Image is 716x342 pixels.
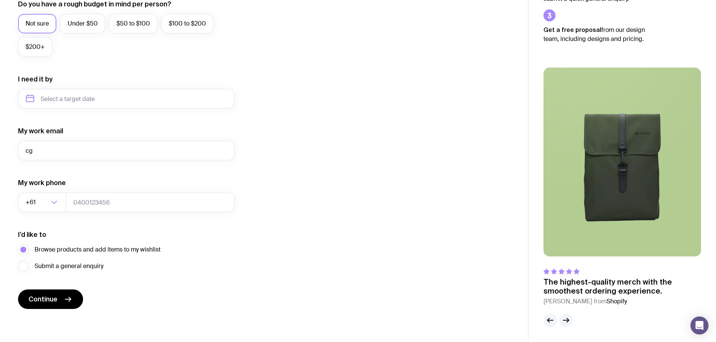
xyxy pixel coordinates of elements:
[161,14,213,33] label: $100 to $200
[18,37,52,57] label: $200+
[37,193,49,212] input: Search for option
[109,14,157,33] label: $50 to $100
[543,297,701,306] cite: [PERSON_NAME] from
[690,316,708,334] div: Open Intercom Messenger
[607,297,627,305] span: Shopify
[18,75,53,84] label: I need it by
[18,178,66,187] label: My work phone
[26,193,37,212] span: +61
[543,25,656,44] p: from our design team, including designs and pricing.
[35,262,103,271] span: Submit a general enquiry
[29,295,58,304] span: Continue
[543,26,601,33] strong: Get a free proposal
[60,14,105,33] label: Under $50
[18,141,235,160] input: you@email.com
[18,193,66,212] div: Search for option
[35,245,160,254] span: Browse products and add items to my wishlist
[66,193,235,212] input: 0400123456
[18,89,235,108] input: Select a target date
[18,127,63,136] label: My work email
[18,230,46,239] label: I’d like to
[18,289,83,309] button: Continue
[543,277,701,295] p: The highest-quality merch with the smoothest ordering experience.
[18,14,56,33] label: Not sure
